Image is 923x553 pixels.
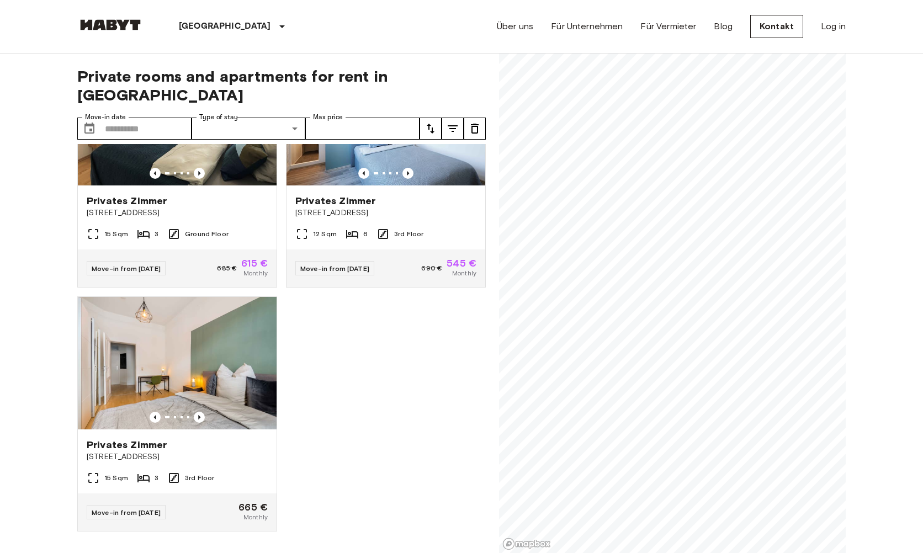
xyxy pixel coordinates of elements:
span: Ground Floor [185,229,229,239]
a: Kontakt [750,15,803,38]
button: Previous image [194,168,205,179]
a: Marketing picture of unit DE-04-039-001-06HFPrevious imagePrevious imagePrivates Zimmer[STREET_AD... [286,52,486,288]
span: 6 [363,229,368,239]
p: [GEOGRAPHIC_DATA] [179,20,271,33]
button: Previous image [194,412,205,423]
span: 12 Sqm [313,229,337,239]
button: Choose date [78,118,100,140]
span: 685 € [217,263,237,273]
button: Previous image [358,168,369,179]
span: Monthly [452,268,476,278]
span: Privates Zimmer [87,438,167,451]
a: Für Vermieter [640,20,696,33]
span: 690 € [421,263,442,273]
a: Marketing picture of unit DE-04-013-003-01HFPrevious imagePrevious imagePrivates Zimmer[STREET_AD... [77,296,277,531]
a: Marketing picture of unit DE-04-033-002-01HFPrevious imagePrevious imagePrivates Zimmer[STREET_AD... [77,52,277,288]
button: tune [442,118,464,140]
span: Monthly [243,512,268,522]
img: Habyt [77,19,144,30]
span: Move-in from [DATE] [300,264,369,273]
span: 615 € [241,258,268,268]
img: Marketing picture of unit DE-04-013-003-01HF [78,297,277,429]
span: Move-in from [DATE] [92,264,161,273]
span: Monthly [243,268,268,278]
span: Privates Zimmer [87,194,167,208]
button: Previous image [150,412,161,423]
a: Über uns [497,20,533,33]
button: tune [420,118,442,140]
span: [STREET_ADDRESS] [87,451,268,462]
span: 3 [155,473,158,483]
span: 3rd Floor [394,229,423,239]
span: 665 € [238,502,268,512]
span: [STREET_ADDRESS] [295,208,476,219]
label: Max price [313,113,343,122]
label: Type of stay [199,113,238,122]
span: Privates Zimmer [295,194,375,208]
span: Private rooms and apartments for rent in [GEOGRAPHIC_DATA] [77,67,486,104]
span: 15 Sqm [104,229,128,239]
button: Previous image [150,168,161,179]
span: [STREET_ADDRESS] [87,208,268,219]
a: Mapbox logo [502,538,551,550]
a: Für Unternehmen [551,20,623,33]
span: 545 € [447,258,476,268]
span: 15 Sqm [104,473,128,483]
label: Move-in date [85,113,126,122]
span: 3 [155,229,158,239]
span: Move-in from [DATE] [92,508,161,517]
a: Log in [821,20,846,33]
button: Previous image [402,168,413,179]
button: tune [464,118,486,140]
span: 3rd Floor [185,473,214,483]
a: Blog [714,20,733,33]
